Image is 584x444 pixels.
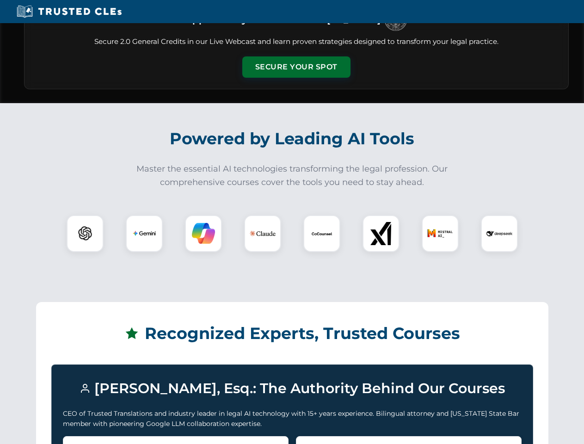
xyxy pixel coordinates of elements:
[242,56,350,78] button: Secure Your Spot
[486,221,512,247] img: DeepSeek Logo
[36,37,557,47] p: Secure 2.0 General Credits in our Live Webcast and learn proven strategies designed to transform ...
[14,5,124,18] img: Trusted CLEs
[481,215,518,252] div: DeepSeek
[192,222,215,245] img: Copilot Logo
[310,222,333,245] img: CoCounsel Logo
[63,376,522,401] h3: [PERSON_NAME], Esq.: The Authority Behind Our Courses
[63,408,522,429] p: CEO of Trusted Translations and industry leader in legal AI technology with 15+ years experience....
[363,215,400,252] div: xAI
[244,215,281,252] div: Claude
[72,220,98,247] img: ChatGPT Logo
[427,221,453,247] img: Mistral AI Logo
[126,215,163,252] div: Gemini
[369,222,393,245] img: xAI Logo
[36,123,548,155] h2: Powered by Leading AI Tools
[185,215,222,252] div: Copilot
[51,317,533,350] h2: Recognized Experts, Trusted Courses
[250,221,276,247] img: Claude Logo
[130,162,454,189] p: Master the essential AI technologies transforming the legal profession. Our comprehensive courses...
[67,215,104,252] div: ChatGPT
[422,215,459,252] div: Mistral AI
[303,215,340,252] div: CoCounsel
[133,222,156,245] img: Gemini Logo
